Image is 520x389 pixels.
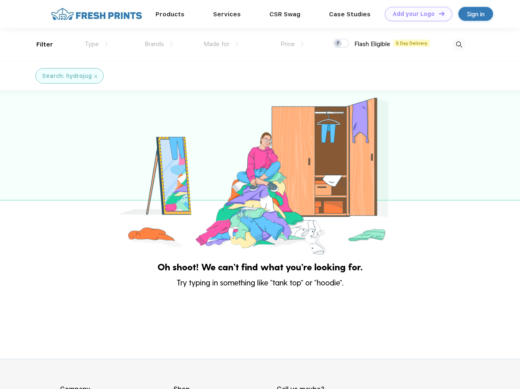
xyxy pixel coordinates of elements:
[36,40,53,49] div: Filter
[458,7,493,21] a: Sign in
[280,40,295,48] span: Price
[467,9,484,19] div: Sign in
[156,11,184,18] a: Products
[204,40,229,48] span: Made for
[393,11,435,18] div: Add your Logo
[105,42,108,46] img: dropdown.png
[439,11,444,16] img: DT
[49,7,144,21] img: fo%20logo%202.webp
[170,42,173,46] img: dropdown.png
[452,38,466,51] img: desktop_search.svg
[354,40,390,48] span: Flash Eligible
[84,40,99,48] span: Type
[42,72,92,80] div: Search: hydrojug
[94,75,97,78] img: filter_cancel.svg
[144,40,164,48] span: Brands
[301,42,304,46] img: dropdown.png
[393,40,430,47] span: 5 Day Delivery
[236,42,238,46] img: dropdown.png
